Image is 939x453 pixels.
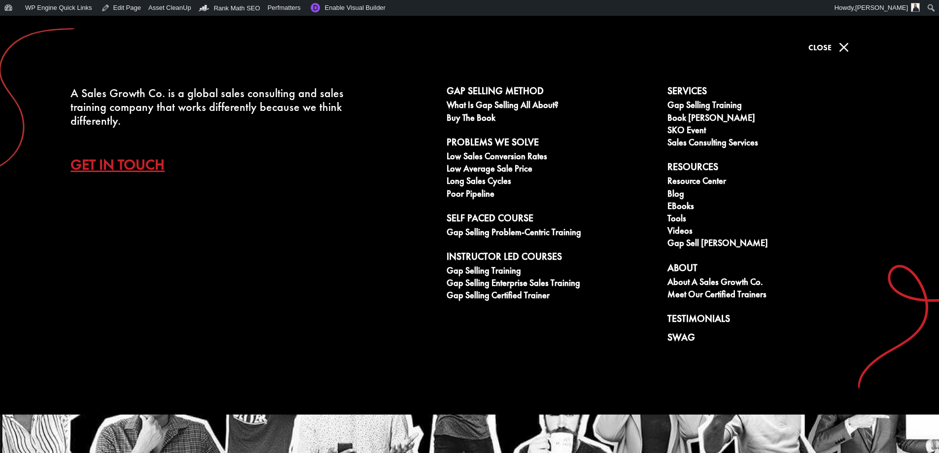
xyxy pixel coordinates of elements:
span: Close [808,42,832,53]
a: Instructor Led Courses [447,251,657,266]
a: Book [PERSON_NAME] [667,113,877,125]
a: Resource Center [667,176,877,188]
div: Domain Overview [37,63,88,70]
a: About A Sales Growth Co. [667,277,877,289]
a: eBooks [667,201,877,213]
span: M [834,37,854,57]
a: SKO Event [667,125,877,138]
a: Buy The Book [447,113,657,125]
a: Low Average Sale Price [447,164,657,176]
a: Gap Selling Method [447,85,657,100]
span: [PERSON_NAME] [855,4,908,11]
div: Keywords by Traffic [109,63,166,70]
a: Long Sales Cycles [447,176,657,188]
a: Problems We Solve [447,137,657,151]
a: Services [667,85,877,100]
a: Low Sales Conversion Rates [447,151,657,164]
a: Swag [667,332,877,347]
div: Domain: [DOMAIN_NAME] [26,26,108,34]
span: Rank Math SEO [214,4,260,12]
a: Self Paced Course [447,212,657,227]
a: Blog [667,189,877,201]
a: Gap Sell [PERSON_NAME] [667,238,877,250]
a: About [667,262,877,277]
a: Get In Touch [70,147,179,182]
a: Gap Selling Problem-Centric Training [447,227,657,240]
a: Gap Selling Training [447,266,657,278]
img: tab_keywords_by_traffic_grey.svg [98,62,106,70]
a: Resources [667,161,877,176]
a: Gap Selling Training [667,100,877,112]
a: What is Gap Selling all about? [447,100,657,112]
a: Tools [667,213,877,226]
div: v 4.0.25 [28,16,48,24]
img: logo_orange.svg [16,16,24,24]
a: Sales Consulting Services [667,138,877,150]
a: Gap Selling Enterprise Sales Training [447,278,657,290]
a: Poor Pipeline [447,189,657,201]
div: A Sales Growth Co. is a global sales consulting and sales training company that works differently... [70,86,351,128]
a: Gap Selling Certified Trainer [447,290,657,303]
img: tab_domain_overview_orange.svg [27,62,35,70]
img: website_grey.svg [16,26,24,34]
a: Meet our Certified Trainers [667,289,877,302]
a: Videos [667,226,877,238]
a: Testimonials [667,313,877,328]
